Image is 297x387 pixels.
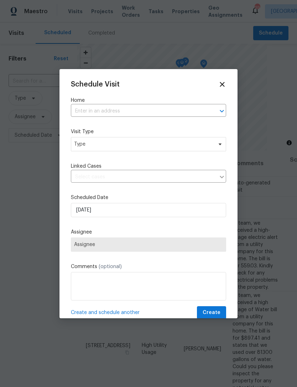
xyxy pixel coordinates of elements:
span: Create [203,308,220,317]
span: Schedule Visit [71,81,120,88]
input: M/D/YYYY [71,203,226,217]
label: Home [71,97,226,104]
span: Close [218,80,226,88]
span: (optional) [99,264,122,269]
input: Enter in an address [71,106,206,117]
label: Scheduled Date [71,194,226,201]
button: Open [217,106,227,116]
span: Type [74,141,213,148]
label: Comments [71,263,226,270]
label: Visit Type [71,128,226,135]
input: Select cases [71,172,215,183]
label: Assignee [71,229,226,236]
span: Assignee [74,242,223,247]
span: Linked Cases [71,163,101,170]
button: Create [197,306,226,319]
span: Create and schedule another [71,309,140,316]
